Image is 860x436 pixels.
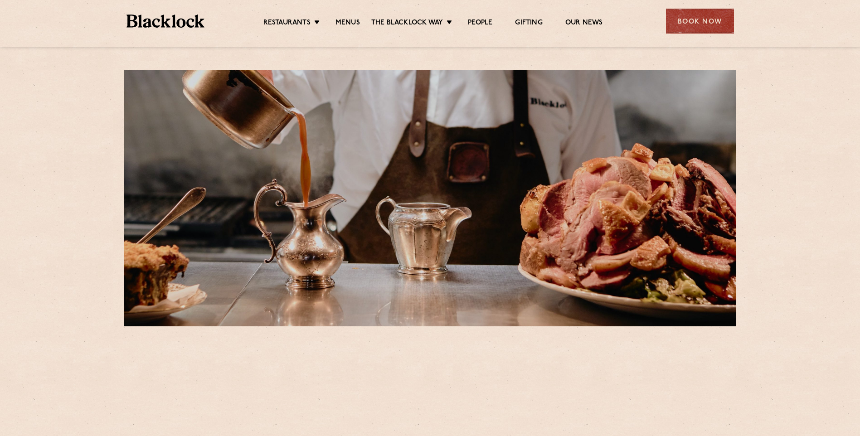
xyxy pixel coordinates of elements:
div: Book Now [666,9,734,34]
a: Restaurants [263,19,311,29]
a: Gifting [515,19,542,29]
a: People [468,19,492,29]
a: Menus [335,19,360,29]
img: BL_Textured_Logo-footer-cropped.svg [126,15,205,28]
a: Our News [565,19,603,29]
a: The Blacklock Way [371,19,443,29]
